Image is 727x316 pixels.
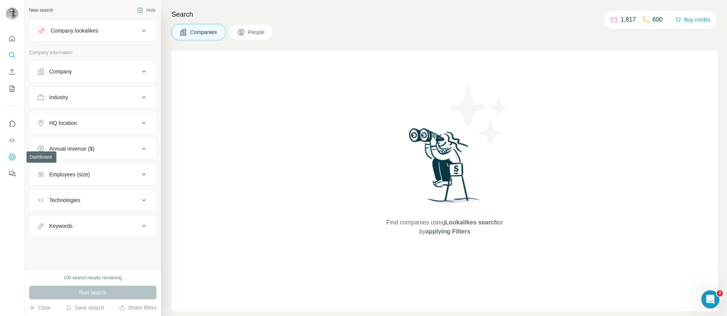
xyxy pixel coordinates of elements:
[12,12,18,18] img: logo_orange.svg
[248,28,265,36] span: People
[86,44,92,50] img: tab_keywords_by_traffic_grey.svg
[64,274,122,281] div: 100 search results remaining
[30,88,156,106] button: Industry
[701,290,719,308] iframe: Intercom live chat
[445,219,498,226] span: Lookalikes search
[49,68,72,75] div: Company
[6,32,18,45] button: Quick start
[49,222,72,230] div: Keywords
[621,15,636,24] p: 1,817
[190,28,218,36] span: Companies
[6,134,18,147] button: Use Surfe API
[6,150,18,164] button: Dashboard
[49,145,94,153] div: Annual revenue ($)
[6,167,18,181] button: Feedback
[445,81,513,149] img: Surfe Illustration - Stars
[30,114,156,132] button: HQ location
[406,126,484,210] img: Surfe Illustration - Woman searching with binoculars
[384,218,505,236] span: Find companies using or by
[51,27,98,34] div: Company lookalikes
[29,7,53,14] div: New search
[21,12,37,18] div: v 4.0.25
[30,217,156,235] button: Keywords
[119,304,156,311] button: Share filters
[426,228,470,235] span: applying Filters
[94,45,116,50] div: Mots-clés
[29,304,51,311] button: Clear
[30,140,156,158] button: Annual revenue ($)
[30,62,156,81] button: Company
[49,196,80,204] div: Technologies
[49,171,90,178] div: Employees (size)
[652,15,663,24] p: 600
[6,48,18,62] button: Search
[29,49,156,56] p: Company information
[49,93,68,101] div: Industry
[6,8,18,20] img: Avatar
[30,165,156,184] button: Employees (size)
[675,14,710,25] button: Buy credits
[49,119,77,127] div: HQ location
[6,117,18,131] button: Use Surfe on LinkedIn
[30,22,156,40] button: Company lookalikes
[172,9,718,20] h4: Search
[31,44,37,50] img: tab_domain_overview_orange.svg
[132,5,161,16] button: Hide
[6,82,18,95] button: My lists
[39,45,58,50] div: Domaine
[6,65,18,79] button: Enrich CSV
[30,191,156,209] button: Technologies
[12,20,18,26] img: website_grey.svg
[717,290,723,296] span: 2
[20,20,86,26] div: Domaine: [DOMAIN_NAME]
[66,304,104,311] button: Save search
